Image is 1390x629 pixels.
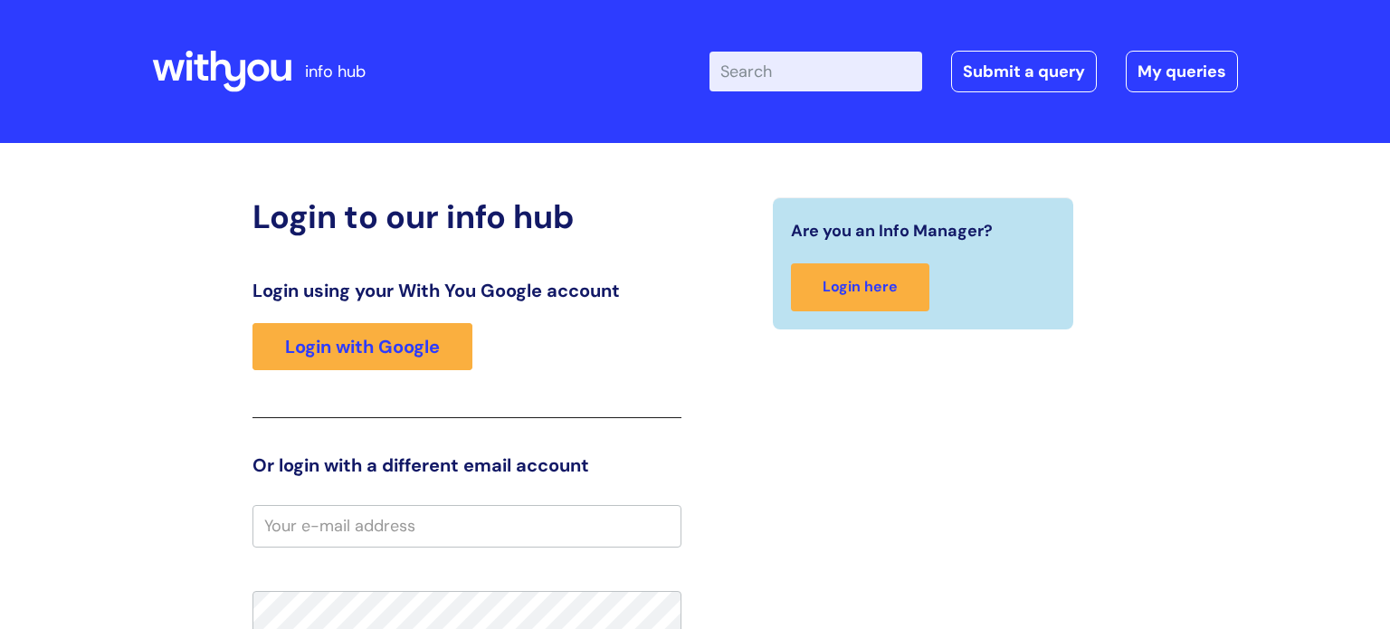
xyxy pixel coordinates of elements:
p: info hub [305,57,366,86]
h2: Login to our info hub [252,197,681,236]
h3: Login using your With You Google account [252,280,681,301]
a: Login with Google [252,323,472,370]
input: Search [709,52,922,91]
a: My queries [1126,51,1238,92]
a: Submit a query [951,51,1097,92]
h3: Or login with a different email account [252,454,681,476]
input: Your e-mail address [252,505,681,547]
a: Login here [791,263,929,311]
span: Are you an Info Manager? [791,216,993,245]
